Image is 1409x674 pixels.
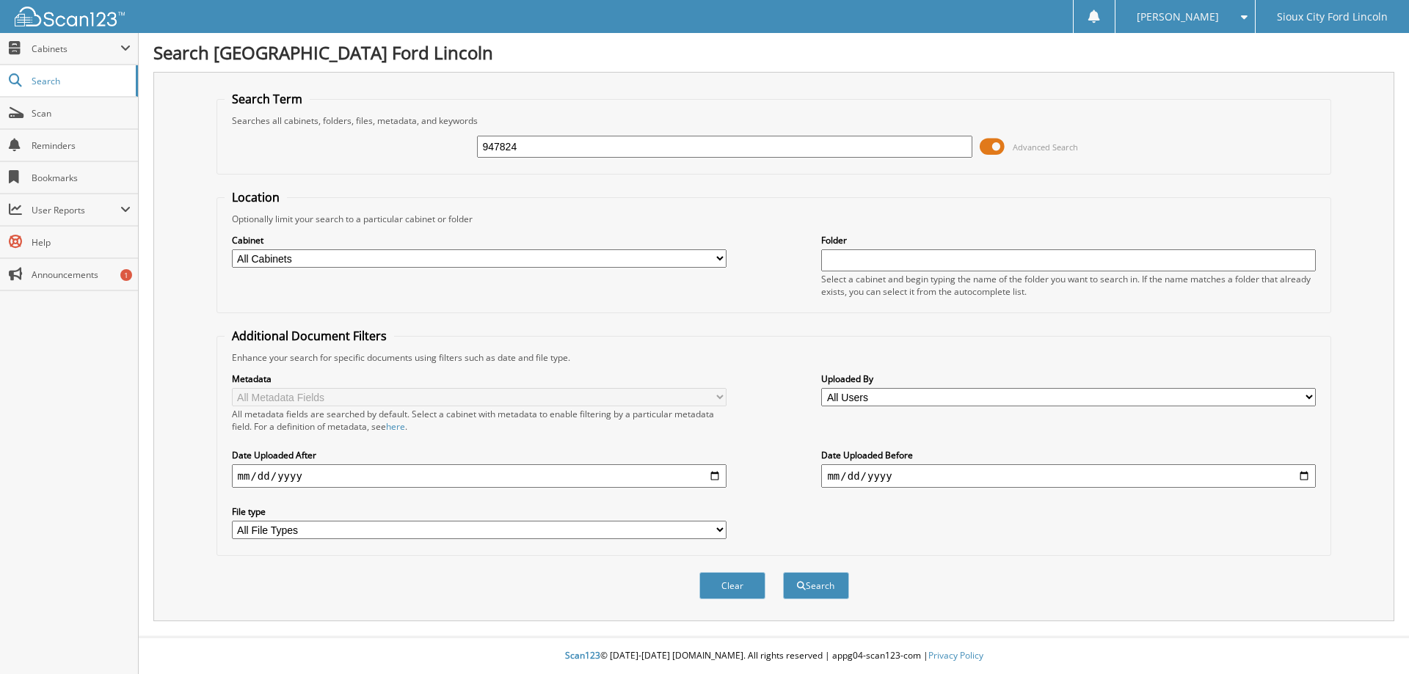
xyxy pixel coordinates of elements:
span: Bookmarks [32,172,131,184]
div: All metadata fields are searched by default. Select a cabinet with metadata to enable filtering b... [232,408,727,433]
span: Scan [32,107,131,120]
span: Help [32,236,131,249]
label: Folder [821,234,1316,246]
span: Cabinets [32,43,120,55]
div: Enhance your search for specific documents using filters such as date and file type. [225,351,1324,364]
span: Scan123 [565,649,600,662]
label: File type [232,505,727,518]
legend: Location [225,189,287,205]
div: 1 [120,269,132,281]
div: Searches all cabinets, folders, files, metadata, and keywords [225,114,1324,127]
span: Search [32,75,128,87]
div: Optionally limit your search to a particular cabinet or folder [225,213,1324,225]
span: Sioux City Ford Lincoln [1277,12,1388,21]
input: end [821,464,1316,488]
legend: Additional Document Filters [225,328,394,344]
h1: Search [GEOGRAPHIC_DATA] Ford Lincoln [153,40,1394,65]
legend: Search Term [225,91,310,107]
label: Metadata [232,373,727,385]
span: [PERSON_NAME] [1137,12,1219,21]
button: Clear [699,572,765,599]
input: start [232,464,727,488]
span: Reminders [32,139,131,152]
a: here [386,420,405,433]
div: Select a cabinet and begin typing the name of the folder you want to search in. If the name match... [821,273,1316,298]
a: Privacy Policy [928,649,983,662]
label: Date Uploaded After [232,449,727,461]
button: Search [783,572,849,599]
label: Cabinet [232,234,727,246]
span: User Reports [32,204,120,216]
label: Date Uploaded Before [821,449,1316,461]
div: © [DATE]-[DATE] [DOMAIN_NAME]. All rights reserved | appg04-scan123-com | [139,638,1409,674]
label: Uploaded By [821,373,1316,385]
span: Announcements [32,268,131,281]
img: scan123-logo-white.svg [15,7,125,26]
span: Advanced Search [1013,142,1078,153]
